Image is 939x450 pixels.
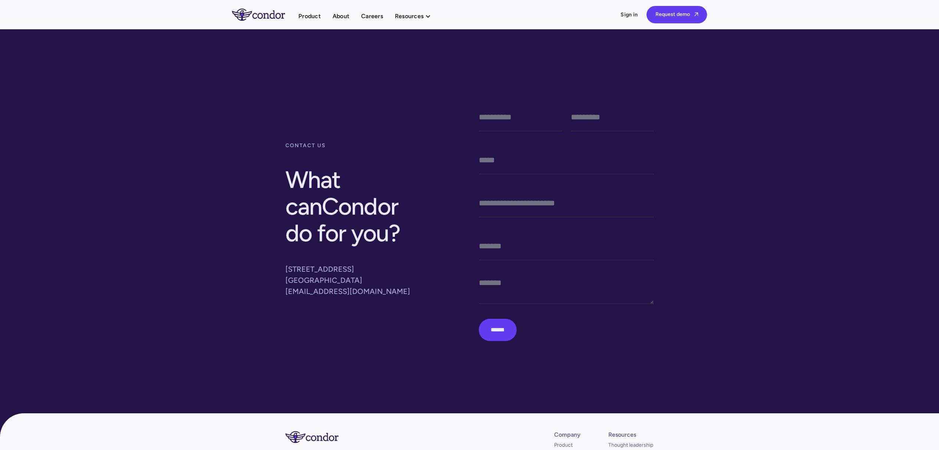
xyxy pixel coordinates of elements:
[554,441,573,449] a: Product
[285,264,425,297] p: [STREET_ADDRESS] [GEOGRAPHIC_DATA] [EMAIL_ADDRESS][DOMAIN_NAME]
[395,11,423,21] div: Resources
[554,431,580,439] div: Company
[232,9,298,20] a: home
[395,11,438,21] div: Resources
[285,162,425,251] h2: What can ?
[608,441,653,449] a: Thought leadership
[694,12,698,17] span: 
[621,11,638,19] a: Sign in
[647,6,707,23] a: Request demo
[298,11,321,21] a: Product
[333,11,349,21] a: About
[285,192,398,247] span: Condor do for you
[285,138,425,153] div: contact us
[608,431,636,439] div: Resources
[361,11,383,21] a: Careers
[479,103,654,356] form: Contact Form V1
